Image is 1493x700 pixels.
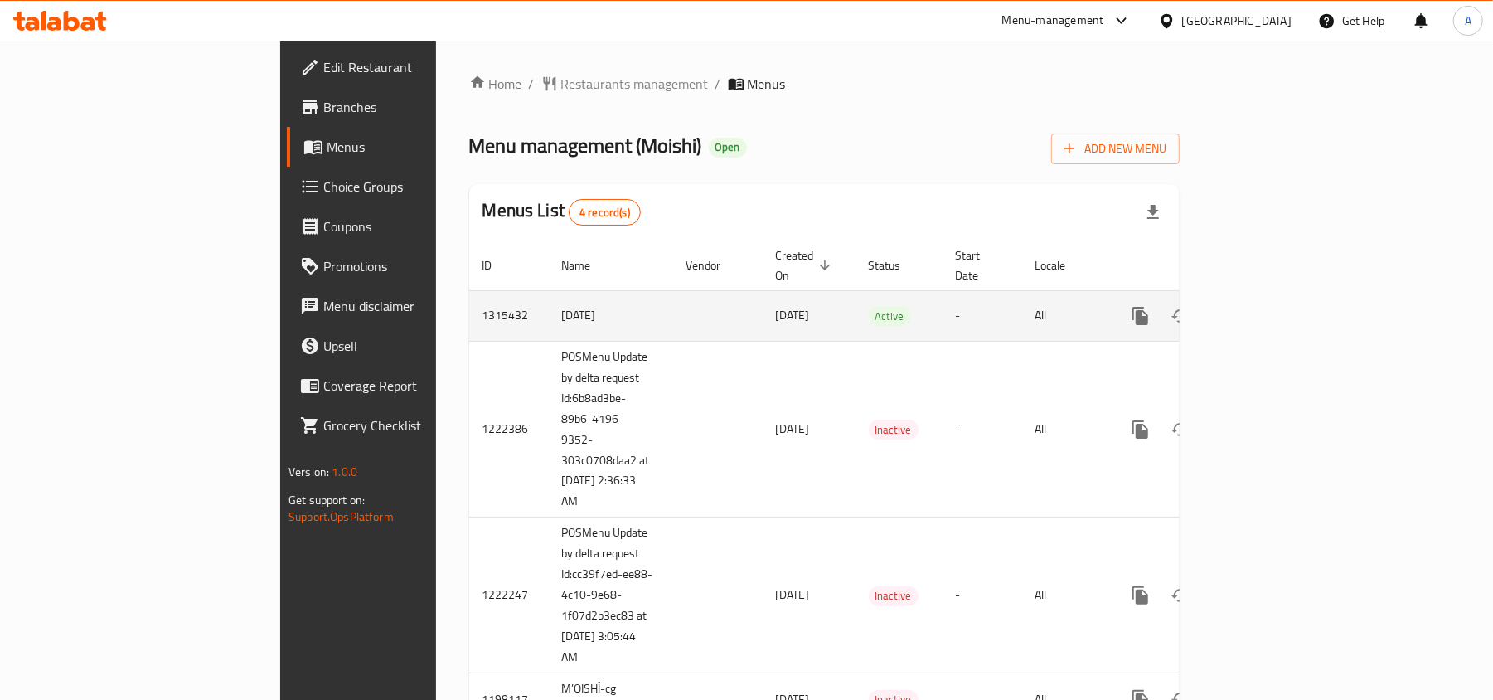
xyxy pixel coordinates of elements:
[323,336,516,356] span: Upsell
[287,326,530,366] a: Upsell
[323,256,516,276] span: Promotions
[287,127,530,167] a: Menus
[549,341,673,518] td: POSMenu Update by delta request Id:6b8ad3be-89b6-4196-9352-303c0708daa2 at [DATE] 2:36:33 AM
[686,255,743,275] span: Vendor
[869,586,919,606] div: Inactive
[748,74,786,94] span: Menus
[287,286,530,326] a: Menu disclaimer
[869,420,919,440] div: Inactive
[562,255,613,275] span: Name
[869,420,919,440] span: Inactive
[569,199,641,226] div: Total records count
[287,87,530,127] a: Branches
[1133,192,1173,232] div: Export file
[323,57,516,77] span: Edit Restaurant
[1161,576,1200,615] button: Change Status
[287,246,530,286] a: Promotions
[288,461,329,483] span: Version:
[709,138,747,158] div: Open
[1108,241,1293,291] th: Actions
[776,584,810,605] span: [DATE]
[327,137,516,157] span: Menus
[869,586,919,605] span: Inactive
[287,47,530,87] a: Edit Restaurant
[287,406,530,445] a: Grocery Checklist
[869,306,911,326] div: Active
[323,296,516,316] span: Menu disclaimer
[482,255,514,275] span: ID
[943,518,1022,673] td: -
[549,290,673,341] td: [DATE]
[1182,12,1292,30] div: [GEOGRAPHIC_DATA]
[1035,255,1088,275] span: Locale
[287,167,530,207] a: Choice Groups
[776,245,836,285] span: Created On
[549,518,673,673] td: POSMenu Update by delta request Id:cc39f7ed-ee88-4c10-9e68-1f07d2b3ec83 at [DATE] 3:05:44 AM
[869,255,923,275] span: Status
[469,74,1180,94] nav: breadcrumb
[1121,296,1161,336] button: more
[323,416,516,435] span: Grocery Checklist
[1022,518,1108,673] td: All
[287,207,530,246] a: Coupons
[1121,410,1161,450] button: more
[943,341,1022,518] td: -
[323,376,516,396] span: Coverage Report
[332,461,357,483] span: 1.0.0
[715,74,721,94] li: /
[323,216,516,236] span: Coupons
[323,97,516,117] span: Branches
[561,74,709,94] span: Restaurants management
[323,177,516,197] span: Choice Groups
[1161,410,1200,450] button: Change Status
[529,74,535,94] li: /
[1002,11,1104,31] div: Menu-management
[482,198,641,226] h2: Menus List
[1161,296,1200,336] button: Change Status
[541,74,709,94] a: Restaurants management
[288,506,394,527] a: Support.OpsPlatform
[943,290,1022,341] td: -
[869,307,911,326] span: Active
[469,127,702,164] span: Menu management ( Moishi )
[776,304,810,326] span: [DATE]
[776,418,810,440] span: [DATE]
[1022,290,1108,341] td: All
[1064,139,1166,159] span: Add New Menu
[287,366,530,406] a: Coverage Report
[1465,12,1471,30] span: A
[288,489,365,511] span: Get support on:
[1022,341,1108,518] td: All
[1121,576,1161,615] button: more
[709,140,747,154] span: Open
[570,205,640,221] span: 4 record(s)
[1051,134,1180,164] button: Add New Menu
[956,245,1002,285] span: Start Date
